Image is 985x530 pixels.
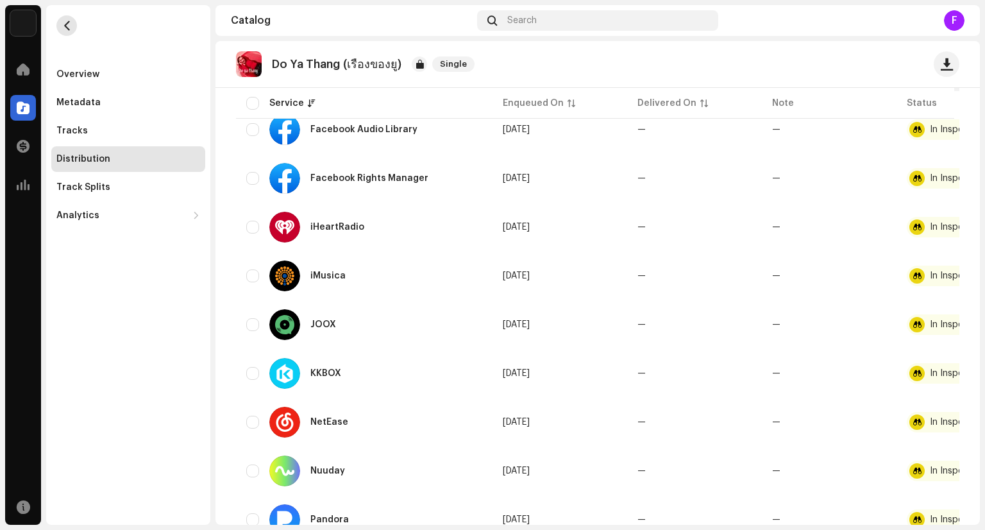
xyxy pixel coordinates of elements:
[930,174,985,183] div: In Inspection
[310,369,341,378] div: KKBOX
[10,10,36,36] img: de0d2825-999c-4937-b35a-9adca56ee094
[637,271,646,280] span: —
[930,271,985,280] div: In Inspection
[772,466,780,475] re-a-table-badge: —
[930,223,985,232] div: In Inspection
[236,51,262,77] img: db330dae-513c-4be1-8468-937be27f0a6c
[51,90,205,115] re-m-nav-item: Metadata
[56,126,88,136] div: Tracks
[310,515,349,524] div: Pandora
[310,223,364,232] div: iHeartRadio
[772,515,780,524] re-a-table-badge: —
[231,15,472,26] div: Catalog
[310,174,428,183] div: Facebook Rights Manager
[310,466,345,475] div: Nuuday
[772,320,780,329] re-a-table-badge: —
[772,271,780,280] re-a-table-badge: —
[503,125,530,134] span: Oct 10, 2025
[56,154,110,164] div: Distribution
[772,418,780,427] re-a-table-badge: —
[507,15,537,26] span: Search
[503,97,564,110] div: Enqueued On
[310,418,348,427] div: NetEase
[637,515,646,524] span: —
[56,69,99,80] div: Overview
[503,174,530,183] span: Oct 10, 2025
[503,369,530,378] span: Oct 10, 2025
[772,223,780,232] re-a-table-badge: —
[56,210,99,221] div: Analytics
[637,125,646,134] span: —
[637,97,696,110] div: Delivered On
[503,223,530,232] span: Oct 10, 2025
[930,320,985,329] div: In Inspection
[503,515,530,524] span: Oct 10, 2025
[637,223,646,232] span: —
[637,418,646,427] span: —
[930,418,985,427] div: In Inspection
[269,97,304,110] div: Service
[503,271,530,280] span: Oct 10, 2025
[56,182,110,192] div: Track Splits
[432,56,475,72] span: Single
[51,62,205,87] re-m-nav-item: Overview
[51,146,205,172] re-m-nav-item: Distribution
[772,369,780,378] re-a-table-badge: —
[503,418,530,427] span: Oct 10, 2025
[310,125,417,134] div: Facebook Audio Library
[51,118,205,144] re-m-nav-item: Tracks
[772,125,780,134] re-a-table-badge: —
[944,10,964,31] div: F
[503,466,530,475] span: Oct 10, 2025
[637,320,646,329] span: —
[503,320,530,329] span: Oct 10, 2025
[930,515,985,524] div: In Inspection
[51,203,205,228] re-m-nav-dropdown: Analytics
[930,466,985,475] div: In Inspection
[310,271,346,280] div: iMusica
[772,174,780,183] re-a-table-badge: —
[272,58,401,71] p: Do Ya Thang (เรื่องของยู)
[310,320,336,329] div: JOOX
[637,466,646,475] span: —
[56,98,101,108] div: Metadata
[51,175,205,200] re-m-nav-item: Track Splits
[637,174,646,183] span: —
[637,369,646,378] span: —
[930,125,985,134] div: In Inspection
[930,369,985,378] div: In Inspection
